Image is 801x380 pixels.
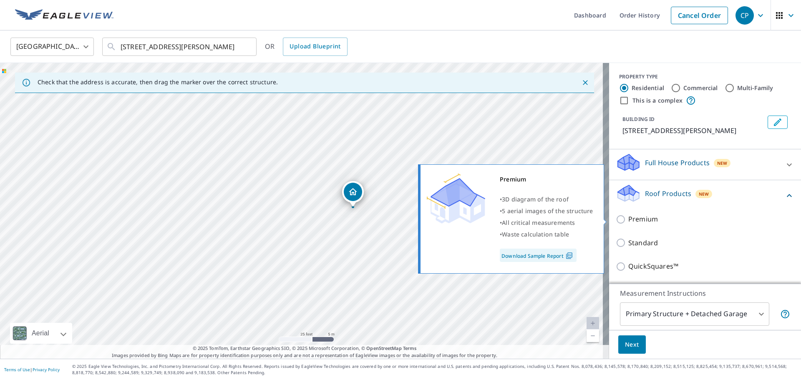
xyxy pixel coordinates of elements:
[500,205,593,217] div: •
[780,309,790,319] span: Your report will include the primary structure and a detached garage if one exists.
[500,217,593,229] div: •
[620,288,790,298] p: Measurement Instructions
[587,330,599,342] a: Current Level 20, Zoom Out
[427,174,485,224] img: Premium
[502,230,569,238] span: Waste calculation table
[10,323,72,344] div: Aerial
[645,189,691,199] p: Roof Products
[671,7,728,24] a: Cancel Order
[500,249,577,262] a: Download Sample Report
[15,9,113,22] img: EV Logo
[683,84,718,92] label: Commercial
[587,317,599,330] a: Current Level 20, Zoom In Disabled
[628,261,678,272] p: QuickSquares™
[645,158,710,168] p: Full House Products
[193,345,417,352] span: © 2025 TomTom, Earthstar Geographics SIO, © 2025 Microsoft Corporation, ©
[29,323,52,344] div: Aerial
[616,153,794,176] div: Full House ProductsNew
[38,78,278,86] p: Check that the address is accurate, then drag the marker over the correct structure.
[618,335,646,354] button: Next
[72,363,797,376] p: © 2025 Eagle View Technologies, Inc. and Pictometry International Corp. All Rights Reserved. Repo...
[628,238,658,248] p: Standard
[265,38,348,56] div: OR
[625,340,639,350] span: Next
[616,184,794,207] div: Roof ProductsNew
[622,126,764,136] p: [STREET_ADDRESS][PERSON_NAME]
[4,367,60,372] p: |
[33,367,60,372] a: Privacy Policy
[10,35,94,58] div: [GEOGRAPHIC_DATA]
[500,174,593,185] div: Premium
[632,96,683,105] label: This is a complex
[699,191,709,197] span: New
[622,116,655,123] p: BUILDING ID
[121,35,239,58] input: Search by address or latitude-longitude
[737,84,773,92] label: Multi-Family
[580,77,591,88] button: Close
[736,6,754,25] div: CP
[632,84,664,92] label: Residential
[290,41,340,52] span: Upload Blueprint
[620,302,769,326] div: Primary Structure + Detached Garage
[619,73,791,81] div: PROPERTY TYPE
[502,195,569,203] span: 3D diagram of the roof
[564,252,575,259] img: Pdf Icon
[768,116,788,129] button: Edit building 1
[628,214,658,224] p: Premium
[502,207,593,215] span: 5 aerial images of the structure
[500,194,593,205] div: •
[502,219,575,226] span: All critical measurements
[342,181,364,207] div: Dropped pin, building 1, Residential property, 1475 HARO ST VANCOUVER BC V6G1G2
[717,160,728,166] span: New
[366,345,401,351] a: OpenStreetMap
[500,229,593,240] div: •
[283,38,347,56] a: Upload Blueprint
[403,345,417,351] a: Terms
[4,367,30,372] a: Terms of Use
